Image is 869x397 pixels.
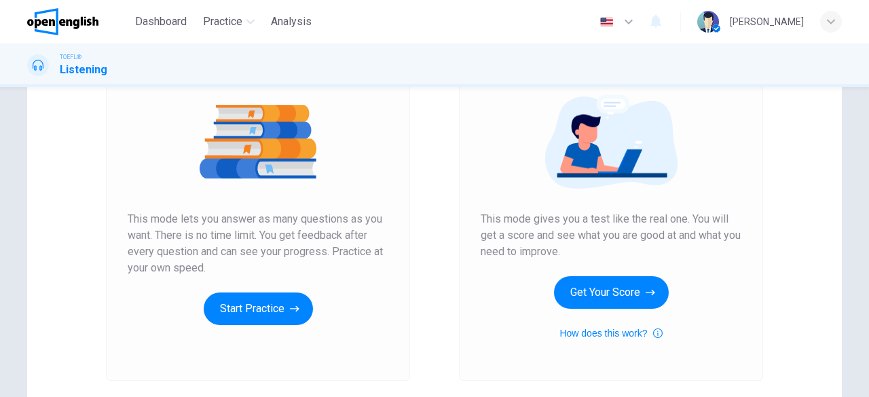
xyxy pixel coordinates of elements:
[271,14,312,30] span: Analysis
[60,52,81,62] span: TOEFL®
[27,8,130,35] a: OpenEnglish logo
[697,11,719,33] img: Profile picture
[203,14,242,30] span: Practice
[130,10,192,34] button: Dashboard
[481,211,741,260] span: This mode gives you a test like the real one. You will get a score and see what you are good at a...
[559,325,662,341] button: How does this work?
[60,62,107,78] h1: Listening
[204,292,313,325] button: Start Practice
[135,14,187,30] span: Dashboard
[265,10,317,34] button: Analysis
[27,8,98,35] img: OpenEnglish logo
[598,17,615,27] img: en
[198,10,260,34] button: Practice
[128,211,388,276] span: This mode lets you answer as many questions as you want. There is no time limit. You get feedback...
[554,276,669,309] button: Get Your Score
[730,14,804,30] div: [PERSON_NAME]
